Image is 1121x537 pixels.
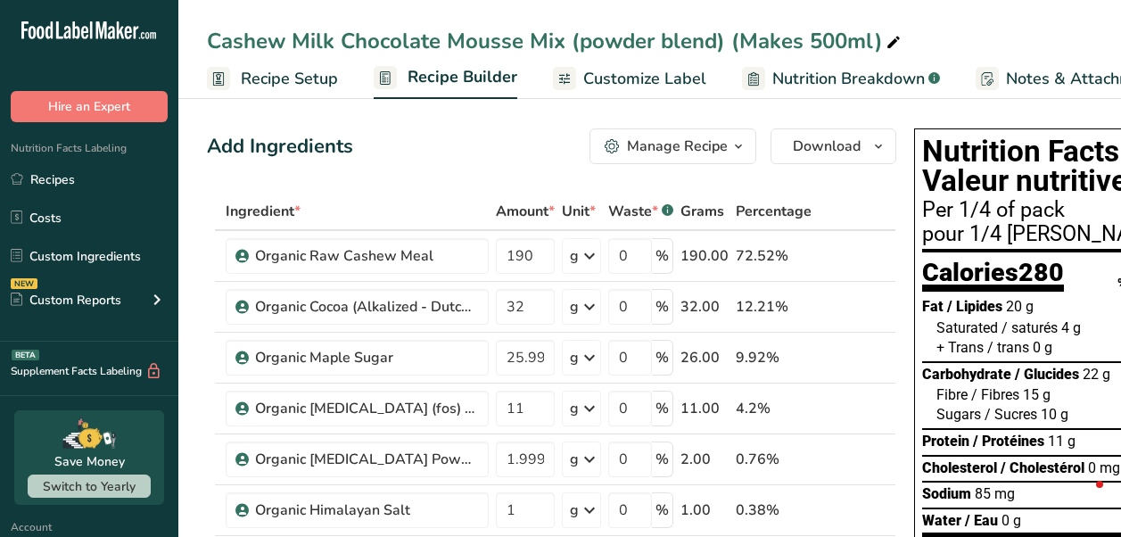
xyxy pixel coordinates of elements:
[255,398,478,419] div: Organic [MEDICAL_DATA] (fos) Powder
[608,201,673,222] div: Waste
[54,452,125,471] div: Save Money
[736,347,812,368] div: 9.92%
[570,245,579,267] div: g
[680,500,729,521] div: 1.00
[583,67,706,91] span: Customize Label
[627,136,728,157] div: Manage Recipe
[936,386,968,403] span: Fibre
[255,500,478,521] div: Organic Himalayan Salt
[255,245,478,267] div: Organic Raw Cashew Meal
[936,339,984,356] span: + Trans
[680,245,729,267] div: 190.00
[207,59,338,99] a: Recipe Setup
[736,449,812,470] div: 0.76%
[936,406,981,423] span: Sugars
[742,59,940,99] a: Nutrition Breakdown
[922,260,1064,293] div: Calories
[1018,257,1064,287] span: 280
[922,366,1011,383] span: Carbohydrate
[1088,459,1120,476] span: 0 mg
[736,201,812,222] span: Percentage
[736,500,812,521] div: 0.38%
[987,339,1029,356] span: / trans
[922,459,997,476] span: Cholesterol
[680,201,724,222] span: Grams
[255,449,478,470] div: Organic [MEDICAL_DATA] Powder (Coconut Oil, Acacia Gum)
[11,91,168,122] button: Hire an Expert
[965,512,998,529] span: / Eau
[374,57,517,100] a: Recipe Builder
[680,296,729,318] div: 32.00
[570,347,579,368] div: g
[771,128,896,164] button: Download
[11,291,121,310] div: Custom Reports
[226,201,301,222] span: Ingredient
[922,512,961,529] span: Water
[1023,386,1051,403] span: 15 g
[793,136,861,157] span: Download
[971,386,1019,403] span: / Fibres
[255,347,478,368] div: Organic Maple Sugar
[680,398,729,419] div: 11.00
[1083,366,1110,383] span: 22 g
[562,201,596,222] span: Unit
[1001,319,1058,336] span: / saturés
[973,433,1044,450] span: / Protéines
[570,296,579,318] div: g
[43,478,136,495] span: Switch to Yearly
[1061,319,1081,336] span: 4 g
[553,59,706,99] a: Customize Label
[11,278,37,289] div: NEW
[570,500,579,521] div: g
[207,25,904,57] div: Cashew Milk Chocolate Mousse Mix (powder blend) (Makes 500ml)
[736,398,812,419] div: 4.2%
[1060,476,1103,519] iframe: Intercom live chat
[922,298,944,315] span: Fat
[975,485,1015,502] span: 85 mg
[680,449,729,470] div: 2.00
[1015,366,1079,383] span: / Glucides
[936,319,998,336] span: Saturated
[680,347,729,368] div: 26.00
[1033,339,1052,356] span: 0 g
[736,296,812,318] div: 12.21%
[1001,512,1021,529] span: 0 g
[1041,406,1068,423] span: 10 g
[255,296,478,318] div: Organic Cocoa (Alkalized - Dutch processed)
[408,65,517,89] span: Recipe Builder
[570,398,579,419] div: g
[589,128,756,164] button: Manage Recipe
[496,201,555,222] span: Amount
[570,449,579,470] div: g
[772,67,925,91] span: Nutrition Breakdown
[922,485,971,502] span: Sodium
[28,475,151,498] button: Switch to Yearly
[241,67,338,91] span: Recipe Setup
[1006,298,1034,315] span: 20 g
[12,350,39,360] div: BETA
[1001,459,1084,476] span: / Cholestérol
[736,245,812,267] div: 72.52%
[947,298,1002,315] span: / Lipides
[922,433,969,450] span: Protein
[1048,433,1076,450] span: 11 g
[207,132,353,161] div: Add Ingredients
[985,406,1037,423] span: / Sucres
